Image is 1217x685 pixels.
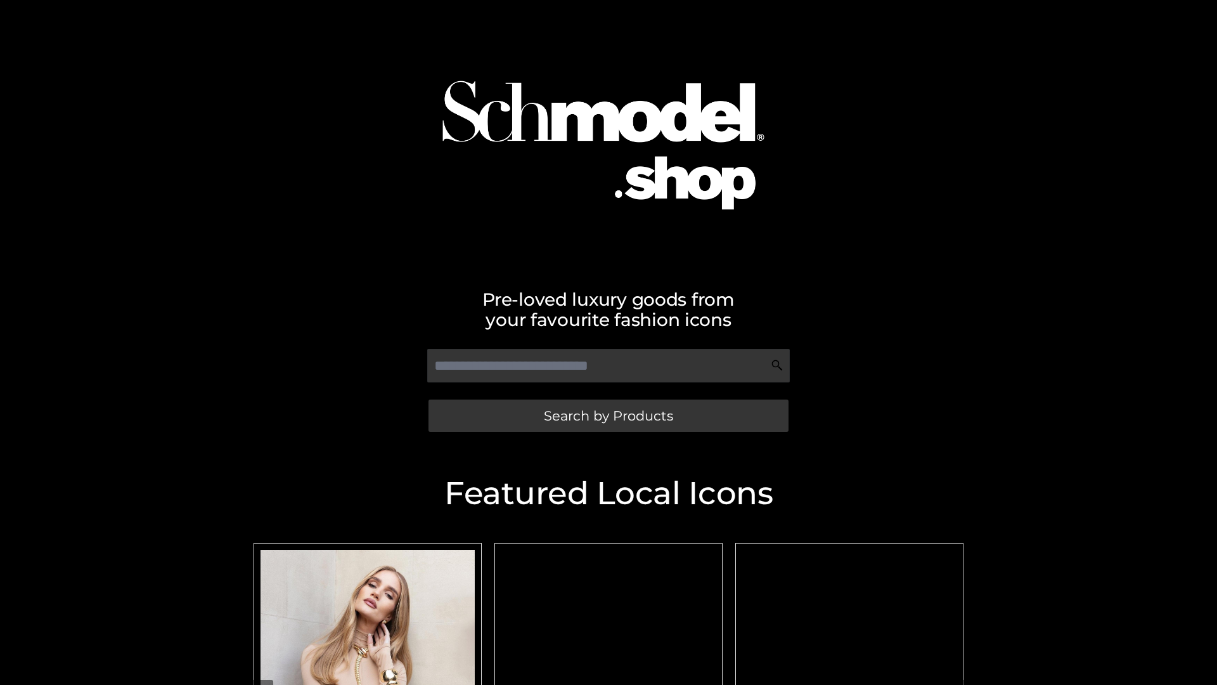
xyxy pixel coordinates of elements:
a: Search by Products [428,400,789,432]
img: Search Icon [771,359,783,372]
span: Search by Products [544,409,673,422]
h2: Featured Local Icons​ [247,478,970,509]
h2: Pre-loved luxury goods from your favourite fashion icons [247,289,970,330]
